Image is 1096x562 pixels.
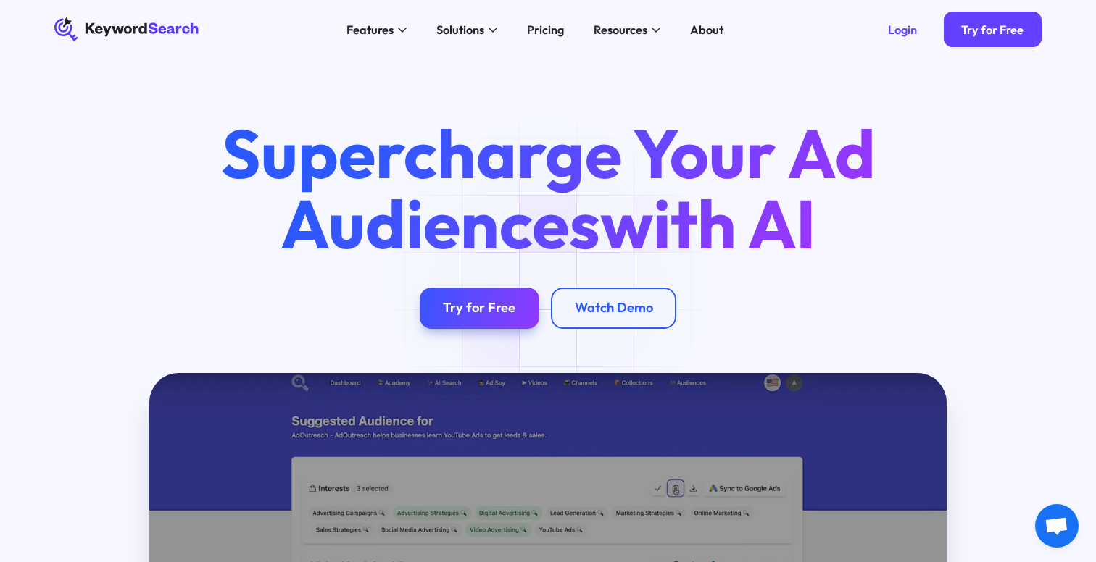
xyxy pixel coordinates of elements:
a: Pricing [518,17,573,41]
div: Features [346,21,394,38]
a: About [681,17,732,41]
div: Login [888,22,917,37]
a: Open chat [1035,504,1079,548]
a: Try for Free [944,12,1042,47]
a: Login [871,12,935,47]
div: Watch Demo [575,300,653,316]
div: Pricing [527,21,564,38]
div: About [690,21,723,38]
div: Solutions [436,21,484,38]
div: Resources [594,21,647,38]
h1: Supercharge Your Ad Audiences [194,118,902,258]
span: with AI [600,180,815,266]
a: Try for Free [420,288,539,329]
div: Try for Free [443,300,515,316]
div: Try for Free [961,22,1024,37]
